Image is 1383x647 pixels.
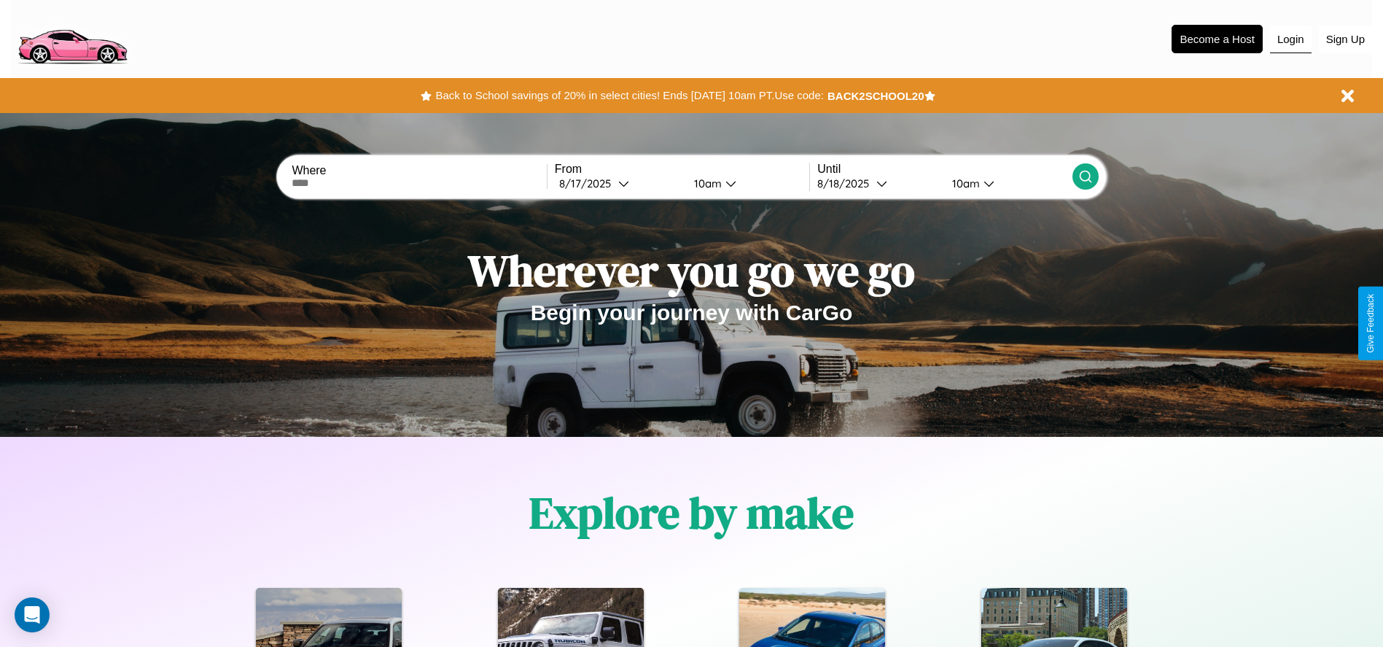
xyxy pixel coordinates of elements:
div: 10am [945,177,983,190]
label: From [555,163,809,176]
div: Open Intercom Messenger [15,597,50,632]
div: Give Feedback [1366,294,1376,353]
div: 8 / 18 / 2025 [817,177,876,190]
h1: Explore by make [529,483,854,543]
button: Sign Up [1319,26,1372,53]
div: 8 / 17 / 2025 [559,177,618,190]
button: Login [1270,26,1312,53]
label: Until [817,163,1072,176]
button: Become a Host [1172,25,1263,53]
button: 8/17/2025 [555,176,682,191]
b: BACK2SCHOOL20 [827,90,924,102]
button: 10am [940,176,1072,191]
img: logo [11,7,133,68]
label: Where [292,164,546,177]
div: 10am [687,177,725,190]
button: 10am [682,176,810,191]
button: Back to School savings of 20% in select cities! Ends [DATE] 10am PT.Use code: [432,85,827,106]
